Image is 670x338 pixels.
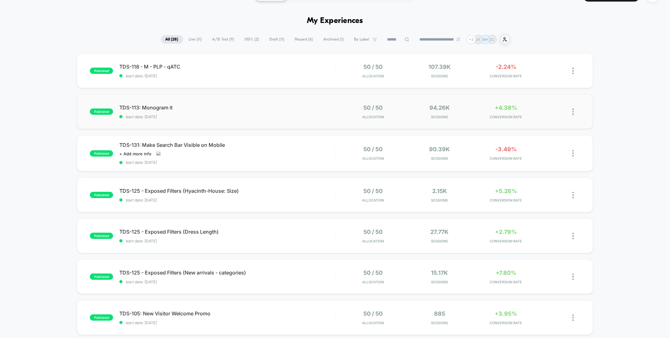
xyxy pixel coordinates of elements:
span: Allocation [362,321,384,325]
span: Allocation [362,239,384,243]
span: published [90,233,113,239]
span: TDS-113: Monogram it [119,104,335,111]
span: TDS-125 - Exposed Filters (Dress Length) [119,229,335,235]
span: Allocation [362,115,384,119]
span: 885 [434,310,445,317]
span: Allocation [362,198,384,202]
img: close [572,233,574,239]
span: Paused ( 6 ) [290,35,318,44]
span: 94.26k [429,104,450,111]
span: 27.77k [431,229,449,235]
span: +5.26% [495,188,517,194]
span: CONVERSION RATE [474,74,538,78]
span: +7.80% [496,269,516,276]
span: start date: [DATE] [119,74,335,78]
span: 50 / 50 [364,269,383,276]
p: GC [489,37,495,42]
span: Sessions [408,280,471,284]
span: 50 / 50 [364,310,383,317]
span: Allocation [362,74,384,78]
span: Sessions [408,239,471,243]
span: Allocation [362,280,384,284]
span: All ( 28 ) [161,35,183,44]
span: A/B Test ( 9 ) [208,35,239,44]
img: close [572,68,574,74]
span: start date: [DATE] [119,280,335,284]
span: Sessions [408,198,471,202]
img: close [572,314,574,321]
span: +3.95% [495,310,517,317]
span: start date: [DATE] [119,160,335,165]
img: close [572,150,574,157]
span: By Label [354,37,369,42]
span: TDS-118 - M - PLP - qATC [119,64,335,70]
span: 50 / 50 [364,188,383,194]
span: published [90,68,113,74]
span: 90.39k [429,146,450,152]
span: 2.15k [432,188,447,194]
span: start date: [DATE] [119,320,335,325]
span: Archived ( 1 ) [319,35,349,44]
span: -2.24% [496,64,516,70]
span: published [90,108,113,115]
span: start date: [DATE] [119,114,335,119]
span: TDS-125 - Exposed Filters (New arrivals - categories) [119,269,335,276]
h1: My Experiences [307,16,363,25]
span: start date: [DATE] [119,239,335,243]
span: start date: [DATE] [119,198,335,202]
img: close [572,274,574,280]
span: 15.17k [431,269,448,276]
span: TDS-131: Make Search Bar Visible on Mobile [119,142,335,148]
span: TDS-105: New Visitor Welcome Promo [119,310,335,317]
span: CONVERSION RATE [474,321,538,325]
span: 100% ( 2 ) [240,35,264,44]
span: 50 / 50 [364,104,383,111]
span: TDS-125 - Exposed Filters (Hyacinth-House: Size) [119,188,335,194]
span: Allocation [362,156,384,161]
span: +2.79% [495,229,517,235]
span: Sessions [408,74,471,78]
span: CONVERSION RATE [474,280,538,284]
span: Live ( 11 ) [184,35,207,44]
span: 50 / 50 [364,146,383,152]
span: CONVERSION RATE [474,198,538,202]
span: -3.49% [495,146,517,152]
span: Draft ( 11 ) [265,35,289,44]
span: published [90,192,113,198]
div: + 3 [467,35,476,44]
span: Sessions [408,156,471,161]
span: CONVERSION RATE [474,115,538,119]
p: MH [482,37,488,42]
span: Sessions [408,115,471,119]
span: + Add more info [119,151,151,156]
span: CONVERSION RATE [474,156,538,161]
span: Sessions [408,321,471,325]
span: 107.39k [428,64,451,70]
span: 50 / 50 [364,229,383,235]
img: close [572,192,574,198]
span: published [90,314,113,321]
img: close [572,108,574,115]
img: end [456,37,460,41]
p: JK [476,37,481,42]
span: +4.38% [495,104,517,111]
span: CONVERSION RATE [474,239,538,243]
span: published [90,150,113,157]
span: published [90,274,113,280]
span: 50 / 50 [364,64,383,70]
